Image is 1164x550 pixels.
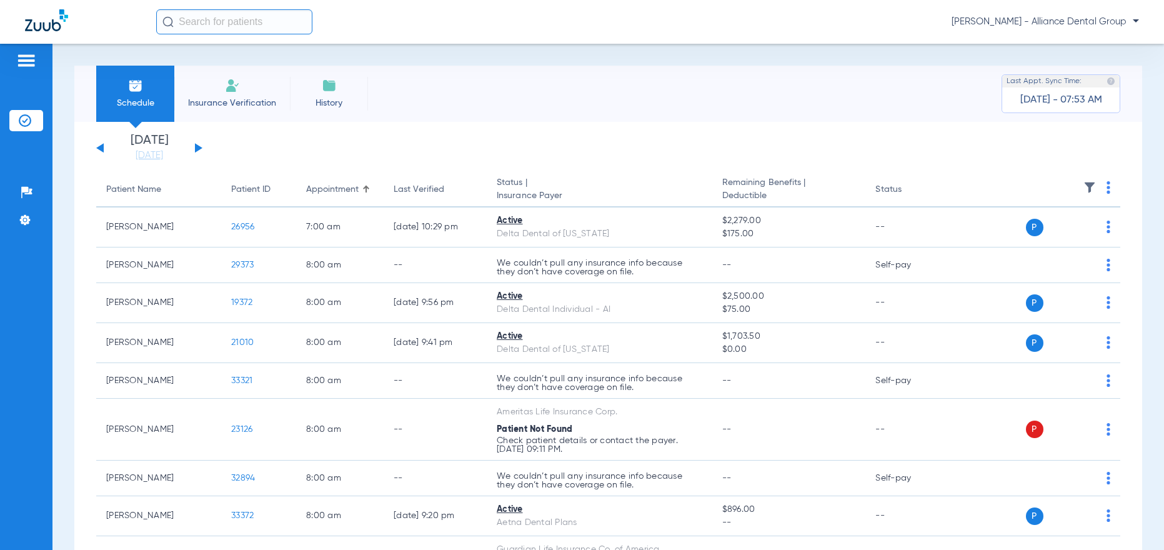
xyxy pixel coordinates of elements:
div: Active [497,214,702,227]
span: 23126 [231,425,252,434]
span: P [1026,219,1043,236]
div: Delta Dental of [US_STATE] [497,343,702,356]
td: 8:00 AM [296,323,384,363]
img: group-dot-blue.svg [1107,472,1110,484]
td: [PERSON_NAME] [96,461,221,496]
td: 8:00 AM [296,247,384,283]
td: [PERSON_NAME] [96,496,221,536]
li: [DATE] [112,134,187,162]
span: Patient Not Found [497,425,572,434]
td: [DATE] 9:41 PM [384,323,487,363]
img: Schedule [128,78,143,93]
div: Appointment [306,183,374,196]
span: Insurance Verification [184,97,281,109]
span: [PERSON_NAME] - Alliance Dental Group [952,16,1139,28]
div: Last Verified [394,183,444,196]
img: hamburger-icon [16,53,36,68]
img: group-dot-blue.svg [1107,181,1110,194]
div: Patient ID [231,183,286,196]
span: 29373 [231,261,254,269]
div: Delta Dental of [US_STATE] [497,227,702,241]
p: We couldn’t pull any insurance info because they don’t have coverage on file. [497,472,702,489]
div: Patient Name [106,183,211,196]
img: Manual Insurance Verification [225,78,240,93]
img: Zuub Logo [25,9,68,31]
td: 8:00 AM [296,399,384,461]
div: Delta Dental Individual - AI [497,303,702,316]
td: [PERSON_NAME] [96,323,221,363]
span: $2,500.00 [722,290,856,303]
td: [PERSON_NAME] [96,207,221,247]
span: $2,279.00 [722,214,856,227]
div: Patient ID [231,183,271,196]
td: -- [384,461,487,496]
td: -- [865,207,950,247]
span: $1,703.50 [722,330,856,343]
td: [DATE] 9:56 PM [384,283,487,323]
th: Status | [487,172,712,207]
div: Patient Name [106,183,161,196]
img: group-dot-blue.svg [1107,374,1110,387]
th: Status [865,172,950,207]
span: $0.00 [722,343,856,356]
img: Search Icon [162,16,174,27]
td: 8:00 AM [296,363,384,399]
div: Aetna Dental Plans [497,516,702,529]
div: Active [497,290,702,303]
img: group-dot-blue.svg [1107,259,1110,271]
img: group-dot-blue.svg [1107,509,1110,522]
input: Search for patients [156,9,312,34]
span: Schedule [106,97,165,109]
img: group-dot-blue.svg [1107,336,1110,349]
span: [DATE] - 07:53 AM [1020,94,1102,106]
span: 21010 [231,338,254,347]
a: [DATE] [112,149,187,162]
img: group-dot-blue.svg [1107,423,1110,436]
td: -- [865,496,950,536]
td: [PERSON_NAME] [96,399,221,461]
div: Appointment [306,183,359,196]
span: 33321 [231,376,252,385]
td: -- [865,399,950,461]
div: Last Verified [394,183,477,196]
td: 8:00 AM [296,496,384,536]
div: Ameritas Life Insurance Corp. [497,406,702,419]
span: History [299,97,359,109]
span: Deductible [722,189,856,202]
td: Self-pay [865,363,950,399]
p: We couldn’t pull any insurance info because they don’t have coverage on file. [497,374,702,392]
span: -- [722,261,732,269]
td: 7:00 AM [296,207,384,247]
span: P [1026,294,1043,312]
td: -- [384,363,487,399]
span: 33372 [231,511,254,520]
td: -- [865,283,950,323]
div: Active [497,330,702,343]
td: Self-pay [865,461,950,496]
img: History [322,78,337,93]
img: filter.svg [1083,181,1096,194]
span: P [1026,421,1043,438]
span: $175.00 [722,227,856,241]
p: Check patient details or contact the payer. [DATE] 09:11 PM. [497,436,702,454]
span: 26956 [231,222,254,231]
td: [PERSON_NAME] [96,283,221,323]
div: Active [497,503,702,516]
td: [DATE] 9:20 PM [384,496,487,536]
td: -- [384,399,487,461]
img: group-dot-blue.svg [1107,296,1110,309]
span: P [1026,507,1043,525]
span: Last Appt. Sync Time: [1007,75,1082,87]
span: 19372 [231,298,252,307]
span: -- [722,516,856,529]
td: [PERSON_NAME] [96,363,221,399]
img: group-dot-blue.svg [1107,221,1110,233]
td: 8:00 AM [296,461,384,496]
img: last sync help info [1107,77,1115,86]
span: -- [722,425,732,434]
span: 32894 [231,474,255,482]
span: Insurance Payer [497,189,702,202]
span: P [1026,334,1043,352]
p: We couldn’t pull any insurance info because they don’t have coverage on file. [497,259,702,276]
span: -- [722,376,732,385]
